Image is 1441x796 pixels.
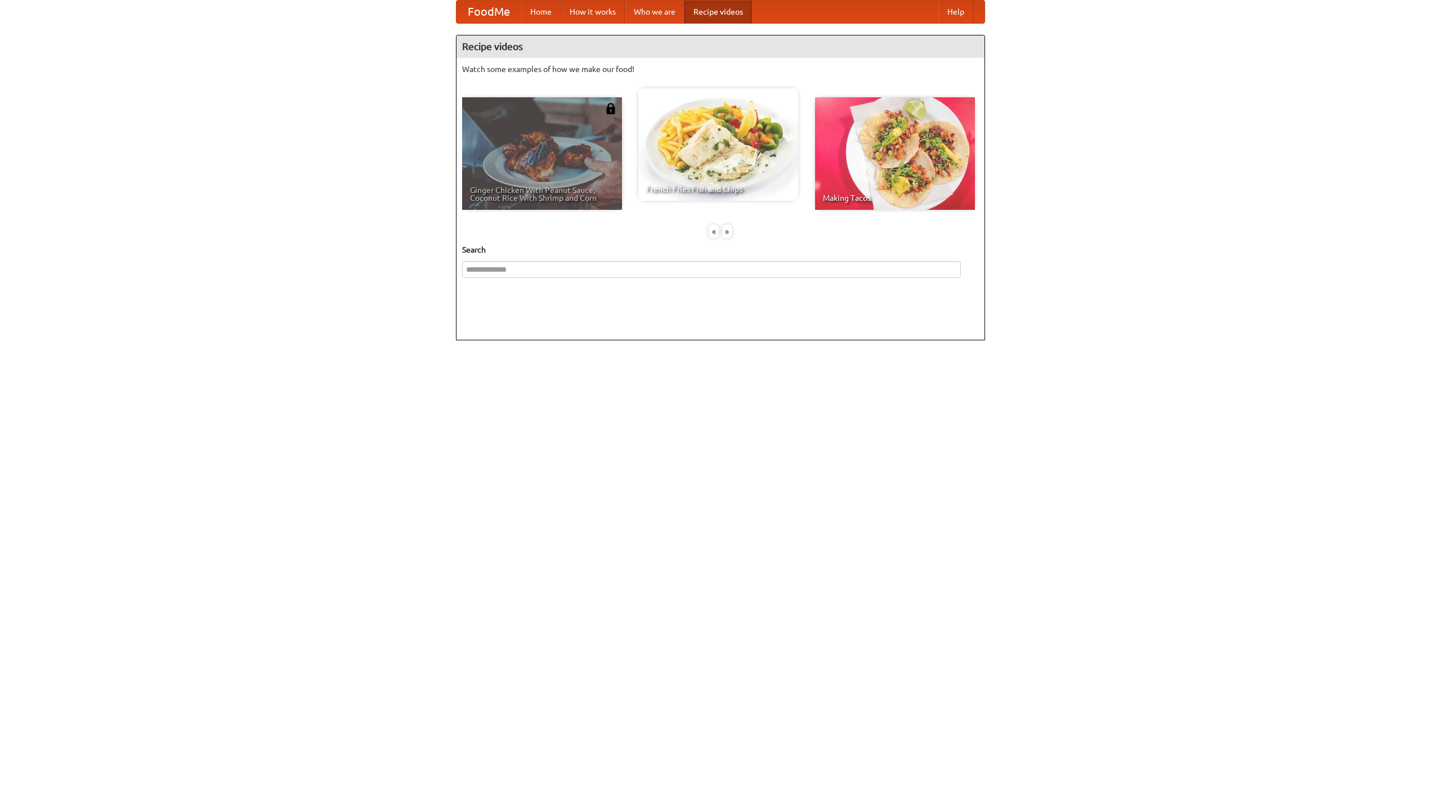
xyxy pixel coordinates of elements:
a: FoodMe [457,1,521,23]
h4: Recipe videos [457,35,984,58]
a: French Fries Fish and Chips [638,88,798,201]
img: 483408.png [605,103,616,114]
a: Recipe videos [684,1,752,23]
a: How it works [561,1,625,23]
a: Who we are [625,1,684,23]
a: Home [521,1,561,23]
a: Making Tacos [815,97,975,210]
div: « [709,224,719,239]
div: » [722,224,732,239]
span: French Fries Fish and Chips [646,185,790,193]
span: Making Tacos [823,194,967,202]
p: Watch some examples of how we make our food! [462,64,979,75]
h5: Search [462,244,979,255]
a: Help [938,1,973,23]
